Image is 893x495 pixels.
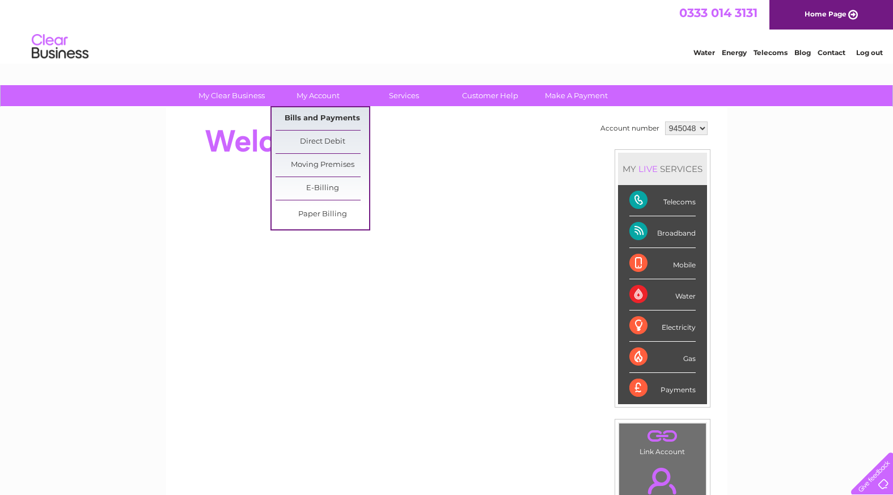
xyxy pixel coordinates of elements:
a: Energy [722,48,747,57]
a: Bills and Payments [276,107,369,130]
a: Blog [794,48,811,57]
div: Gas [629,342,696,373]
a: . [622,426,703,446]
div: Payments [629,373,696,404]
a: 0333 014 3131 [679,6,757,20]
img: logo.png [31,30,89,64]
a: Customer Help [443,85,537,106]
a: Contact [818,48,845,57]
div: Mobile [629,248,696,279]
td: Account number [598,119,662,138]
td: Link Account [619,423,706,459]
div: Water [629,279,696,311]
a: Direct Debit [276,131,369,153]
a: Water [693,48,715,57]
div: MY SERVICES [618,153,707,185]
div: Broadband [629,216,696,247]
a: My Account [271,85,365,106]
div: LIVE [636,163,660,174]
a: My Clear Business [185,85,278,106]
a: Moving Premises [276,154,369,177]
div: Clear Business is a trading name of Verastar Limited (registered in [GEOGRAPHIC_DATA] No. 3667643... [179,6,715,55]
a: Log out [856,48,883,57]
div: Telecoms [629,185,696,216]
a: Paper Billing [276,203,369,226]
a: Make A Payment [530,85,623,106]
a: E-Billing [276,177,369,200]
div: Electricity [629,311,696,342]
a: Telecoms [754,48,788,57]
a: Services [357,85,451,106]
